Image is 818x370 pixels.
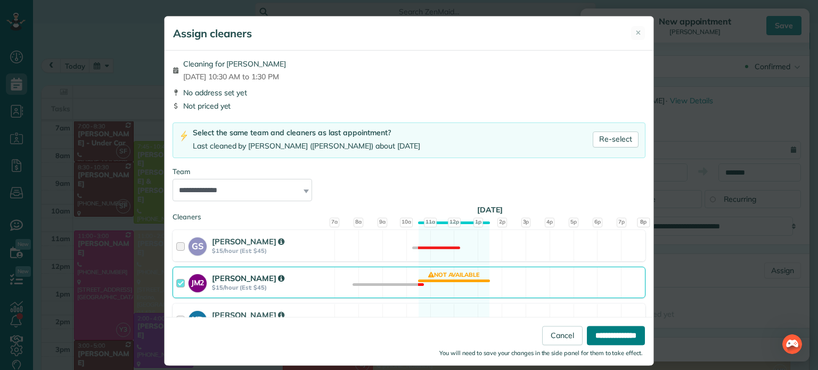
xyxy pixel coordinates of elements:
strong: $15/hour (Est: $45) [212,284,331,291]
span: Cleaning for [PERSON_NAME] [183,59,286,69]
span: [DATE] 10:30 AM to 1:30 PM [183,71,286,82]
div: Cleaners [173,212,645,215]
strong: GS [189,237,207,252]
strong: [PERSON_NAME] [212,236,284,246]
strong: KD [189,311,207,326]
strong: [PERSON_NAME] [212,273,284,283]
span: ✕ [635,28,641,38]
a: Re-select [593,131,639,147]
h5: Assign cleaners [173,26,252,41]
div: Last cleaned by [PERSON_NAME] ([PERSON_NAME]) about [DATE] [193,141,420,152]
strong: [PERSON_NAME] [212,310,284,320]
a: Cancel [542,326,583,346]
strong: $15/hour (Est: $45) [212,247,331,254]
small: You will need to save your changes in the side panel for them to take effect. [439,350,643,357]
div: No address set yet [173,87,645,98]
div: Select the same team and cleaners as last appointment? [193,127,420,138]
img: lightning-bolt-icon-94e5364df696ac2de96d3a42b8a9ff6ba979493684c50e6bbbcda72601fa0d29.png [179,130,189,142]
div: Not priced yet [173,101,645,111]
div: Team [173,167,645,177]
strong: JM2 [189,274,207,289]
